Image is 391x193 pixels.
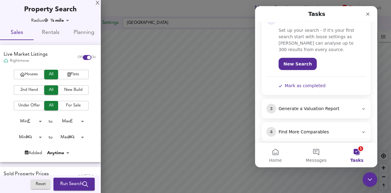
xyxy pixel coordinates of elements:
div: Min [10,117,44,126]
button: Houses [14,70,44,79]
div: Rightmove [4,58,48,64]
button: All [44,101,58,110]
button: Reset [31,180,50,189]
div: Radius [31,17,48,24]
div: Min [10,132,44,142]
div: ¼ mile [49,17,71,24]
button: New Build [58,85,89,95]
span: All [47,71,55,78]
span: On [91,174,96,179]
span: Rentals [37,28,64,38]
span: Sales [4,28,30,38]
div: Anytime [45,150,71,156]
button: 2nd Hand [14,85,44,95]
span: All [47,102,55,109]
span: Under Offer [17,102,41,109]
button: Under Offer [14,101,44,110]
button: For Sale [58,101,89,110]
div: to [49,118,53,124]
span: For Sale [61,102,86,109]
div: Max [53,132,86,142]
span: New Build [61,87,86,94]
button: All [44,70,58,79]
button: Flats [58,70,89,79]
span: On [91,55,96,60]
iframe: Intercom live chat [255,6,377,167]
span: 2nd Hand [17,87,41,94]
div: Max [53,117,86,126]
img: Rightmove [4,58,8,64]
span: Houses [17,71,41,78]
div: Live Market Listings [4,51,48,58]
span: Run Search [60,180,88,188]
div: Sold Property Prices [4,171,49,178]
span: All [47,87,55,94]
span: Flats [61,71,86,78]
span: Planning [71,28,97,38]
span: Reset [34,181,47,188]
iframe: Intercom live chat [363,172,377,187]
span: Off [78,55,83,60]
button: All [44,85,58,95]
div: Added [25,150,42,156]
span: Off [78,174,83,179]
button: Run Search [53,178,95,191]
div: to [49,134,53,140]
div: X [96,1,100,6]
